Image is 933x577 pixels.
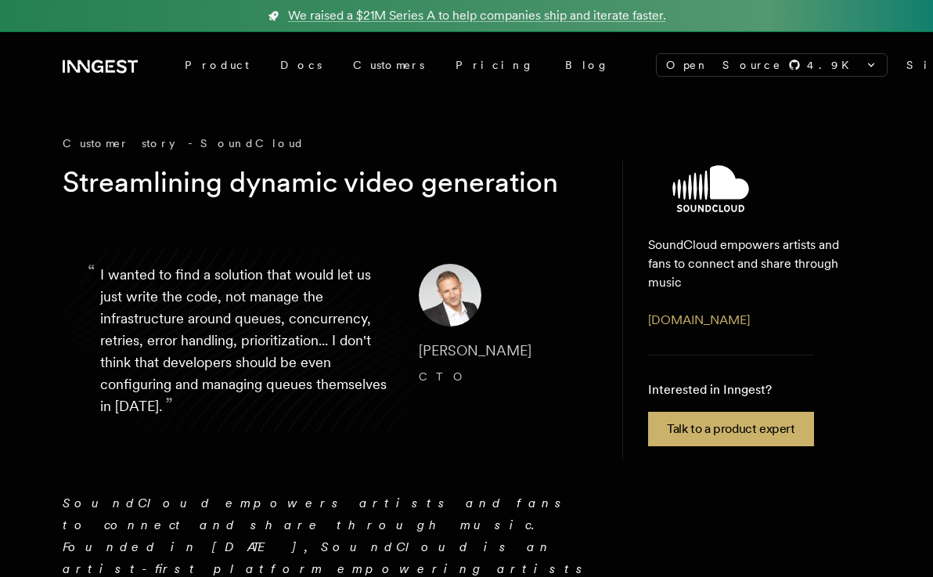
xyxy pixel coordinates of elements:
span: Open Source [666,57,782,73]
h1: Streamlining dynamic video generation [63,164,572,201]
div: Product [169,51,265,79]
span: CTO [419,370,470,383]
span: [PERSON_NAME] [419,342,531,359]
a: Docs [265,51,337,79]
p: Interested in Inngest? [648,380,813,399]
span: “ [88,267,95,276]
a: [DOMAIN_NAME] [648,312,750,327]
span: We raised a $21M Series A to help companies ship and iterate faster. [288,6,666,25]
p: SoundCloud empowers artists and fans to connect and share through music [648,236,845,292]
a: Pricing [440,51,549,79]
img: SoundCloud's logo [617,165,805,212]
a: Customers [337,51,440,79]
p: I wanted to find a solution that would let us just write the code, not manage the infrastructure ... [100,264,394,417]
a: Blog [549,51,625,79]
span: 4.9 K [807,57,859,73]
img: Image of Matthew Drooker [419,264,481,326]
a: Talk to a product expert [648,412,813,446]
span: ” [165,393,173,416]
div: Customer story - SoundCloud [63,135,597,151]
